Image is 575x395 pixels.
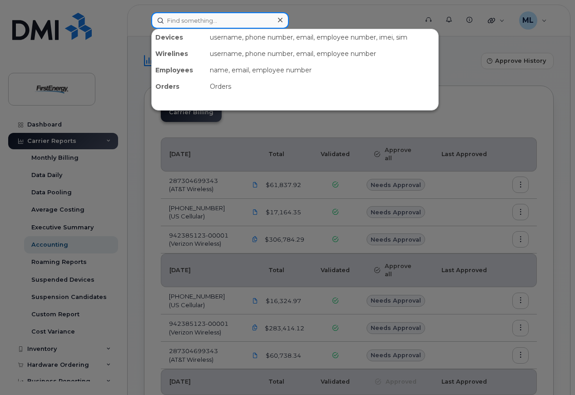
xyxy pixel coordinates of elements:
[206,46,438,62] div: username, phone number, email, employee number
[152,62,206,78] div: Employees
[152,29,206,46] div: Devices
[152,78,206,95] div: Orders
[152,46,206,62] div: Wirelines
[535,355,568,388] iframe: Messenger Launcher
[206,62,438,78] div: name, email, employee number
[206,78,438,95] div: Orders
[206,29,438,46] div: username, phone number, email, employee number, imei, sim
